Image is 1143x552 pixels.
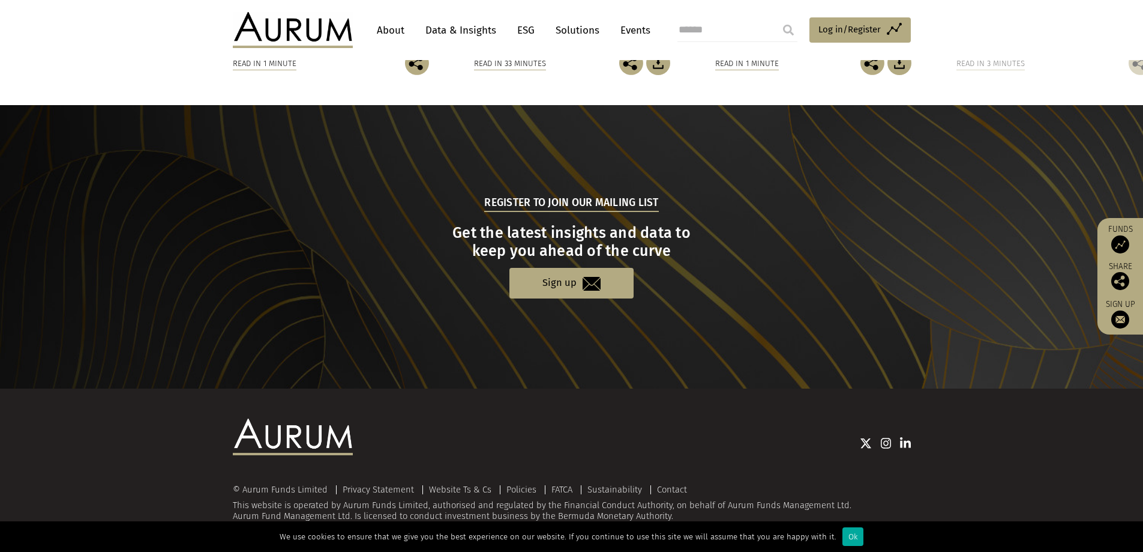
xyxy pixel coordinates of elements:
a: Events [614,19,650,41]
a: Solutions [550,19,605,41]
a: Data & Insights [419,19,502,41]
a: Website Ts & Cs [429,484,491,495]
a: Log in/Register [809,17,911,43]
a: Sign up [509,268,634,299]
a: Privacy Statement [343,484,414,495]
div: Read in 1 minute [233,57,296,70]
img: Download Article [887,51,911,75]
img: Sign up to our newsletter [1111,311,1129,329]
img: Share this post [619,51,643,75]
img: Twitter icon [860,437,872,449]
input: Submit [776,18,800,42]
img: Share this post [405,51,429,75]
a: Funds [1103,224,1137,253]
div: Ok [842,527,863,546]
a: ESG [511,19,541,41]
img: Access Funds [1111,235,1129,253]
div: Share [1103,262,1137,290]
img: Aurum [233,12,353,48]
img: Instagram icon [881,437,892,449]
div: © Aurum Funds Limited [233,485,334,494]
img: Share this post [860,51,884,75]
a: FATCA [551,484,572,495]
h3: Get the latest insights and data to keep you ahead of the curve [234,224,909,260]
img: Download Article [646,51,670,75]
a: Contact [657,484,687,495]
div: This website is operated by Aurum Funds Limited, authorised and regulated by the Financial Conduc... [233,485,911,522]
div: Read in 33 minutes [474,57,546,70]
h5: Register to join our mailing list [484,195,658,212]
img: Aurum Logo [233,419,353,455]
a: Sign up [1103,299,1137,329]
a: About [371,19,410,41]
a: Sustainability [587,484,642,495]
div: Read in 3 minutes [956,57,1025,70]
div: Read in 1 minute [715,57,779,70]
img: Linkedin icon [900,437,911,449]
a: Policies [506,484,536,495]
span: Log in/Register [818,22,881,37]
img: Share this post [1111,272,1129,290]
